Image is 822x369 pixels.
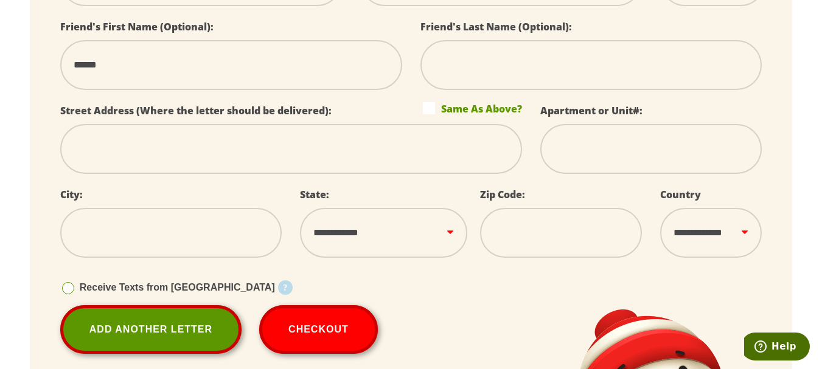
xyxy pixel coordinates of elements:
[423,102,522,114] label: Same As Above?
[300,188,329,201] label: State:
[259,305,378,354] button: Checkout
[540,104,643,117] label: Apartment or Unit#:
[60,188,83,201] label: City:
[744,333,810,363] iframe: Opens a widget where you can find more information
[660,188,701,201] label: Country
[420,20,572,33] label: Friend's Last Name (Optional):
[80,282,275,292] span: Receive Texts from [GEOGRAPHIC_DATA]
[480,188,525,201] label: Zip Code:
[60,104,332,117] label: Street Address (Where the letter should be delivered):
[60,305,242,354] a: Add Another Letter
[60,20,214,33] label: Friend's First Name (Optional):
